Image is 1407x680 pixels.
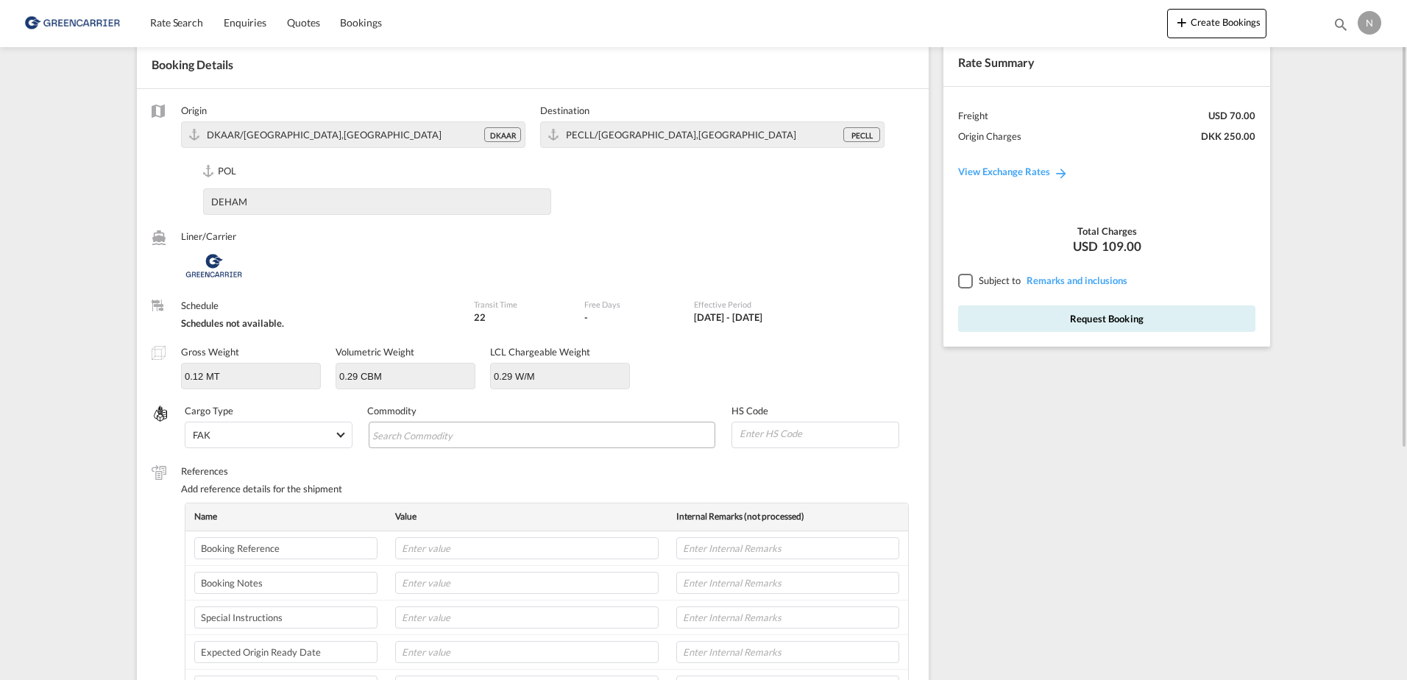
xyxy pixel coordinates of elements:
[372,424,507,447] input: Search Commodity
[181,464,914,478] label: References
[584,311,588,324] div: -
[958,305,1255,332] button: Request Booking
[540,104,885,117] label: Destination
[181,104,525,117] label: Origin
[490,346,590,358] label: LCL Chargeable Weight
[181,346,239,358] label: Gross Weight
[1201,130,1255,143] div: DKK 250.00
[731,404,899,417] label: HS Code
[181,247,459,284] div: Greencarrier Consolidators
[185,404,352,417] label: Cargo Type
[1358,11,1381,35] div: N
[667,503,908,531] th: Internal Remarks (not processed)
[979,275,1021,286] span: Subject to
[1023,275,1127,286] span: REMARKSINCLUSIONS
[395,572,659,594] input: Enter value
[181,316,459,330] div: Schedules not available.
[22,7,121,40] img: b0b18ec08afe11efb1d4932555f5f09d.png
[150,16,203,29] span: Rate Search
[185,422,352,448] md-select: Select Cargo type: FAK
[193,429,210,441] div: FAK
[474,311,569,324] div: 22
[958,224,1255,238] div: Total Charges
[694,311,762,324] div: 01 Oct 2025 - 31 Oct 2025
[395,537,659,559] input: Enter value
[386,503,667,531] th: Value
[194,641,378,663] input: Enter label
[943,151,1083,192] a: View Exchange Rates
[1054,166,1068,180] md-icon: icon-arrow-right
[958,109,988,122] div: Freight
[152,57,233,71] span: Booking Details
[369,422,716,448] md-chips-wrap: Chips container with autocompletion. Enter the text area, type text to search, and then use the u...
[676,572,899,594] input: Enter Internal Remarks
[676,537,899,559] input: Enter Internal Remarks
[474,299,569,310] label: Transit Time
[1208,109,1255,122] div: USD 70.00
[340,16,381,29] span: Bookings
[181,482,914,495] div: Add reference details for the shipment
[1173,13,1191,31] md-icon: icon-plus 400-fg
[395,606,659,628] input: Enter value
[367,404,717,417] label: Commodity
[958,130,1021,143] div: Origin Charges
[1333,16,1349,32] md-icon: icon-magnify
[287,16,319,29] span: Quotes
[843,127,880,142] div: PECLL
[181,230,459,243] label: Liner/Carrier
[676,606,899,628] input: Enter Internal Remarks
[224,16,266,29] span: Enquiries
[203,164,551,180] label: POL
[1333,16,1349,38] div: icon-magnify
[152,230,166,245] md-icon: /assets/icons/custom/liner-aaa8ad.svg
[181,247,247,284] img: Greencarrier Consolidators
[181,299,459,312] label: Schedule
[694,299,826,310] label: Effective Period
[194,572,378,594] input: Enter label
[676,641,899,663] input: Enter Internal Remarks
[584,299,679,310] label: Free Days
[566,129,796,141] span: PECLL/Callao,Americas
[958,238,1255,255] div: USD
[204,195,247,208] div: DEHAM
[395,641,659,663] input: Enter value
[194,537,378,559] input: Enter label
[185,503,386,531] th: Name
[194,606,378,628] input: Enter label
[1167,9,1266,38] button: icon-plus 400-fgCreate Bookings
[336,346,414,358] label: Volumetric Weight
[943,40,1270,85] div: Rate Summary
[207,129,442,141] span: DKAAR/Aarhus,Europe
[738,422,899,445] input: Enter HS Code
[484,127,521,142] div: DKAAR
[1102,238,1141,255] span: 109.00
